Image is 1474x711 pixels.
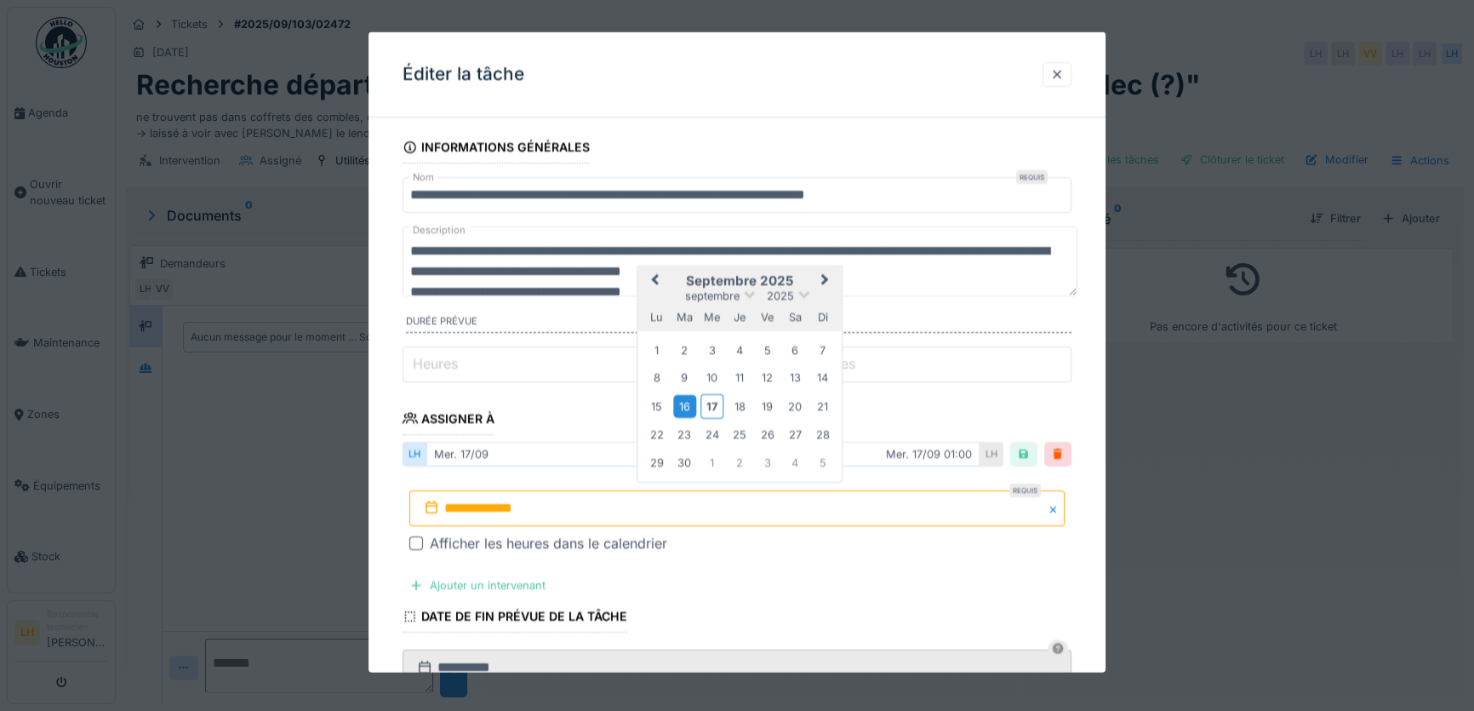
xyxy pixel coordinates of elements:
[784,338,807,361] div: Choose samedi 6 septembre 2025
[645,338,668,361] div: Choose lundi 1 septembre 2025
[756,450,779,473] div: Choose vendredi 3 octobre 2025
[1046,490,1065,526] button: Close
[673,394,696,417] div: Choose mardi 16 septembre 2025
[728,365,751,388] div: Choose jeudi 11 septembre 2025
[645,394,668,417] div: Choose lundi 15 septembre 2025
[409,220,469,241] label: Description
[980,441,1003,466] div: LH
[756,365,779,388] div: Choose vendredi 12 septembre 2025
[756,422,779,445] div: Choose vendredi 26 septembre 2025
[673,450,696,473] div: Choose mardi 30 septembre 2025
[645,422,668,445] div: Choose lundi 22 septembre 2025
[811,450,834,473] div: Choose dimanche 5 octobre 2025
[403,441,426,466] div: LH
[1009,484,1041,497] div: Requis
[728,450,751,473] div: Choose jeudi 2 octobre 2025
[403,604,627,633] div: Date de fin prévue de la tâche
[728,422,751,445] div: Choose jeudi 25 septembre 2025
[811,422,834,445] div: Choose dimanche 28 septembre 2025
[813,267,840,295] button: Next Month
[784,422,807,445] div: Choose samedi 27 septembre 2025
[403,135,590,163] div: Informations générales
[700,338,723,361] div: Choose mercredi 3 septembre 2025
[784,450,807,473] div: Choose samedi 4 octobre 2025
[430,533,667,553] div: Afficher les heures dans le calendrier
[673,338,696,361] div: Choose mardi 2 septembre 2025
[403,64,524,85] h3: Éditer la tâche
[700,393,723,418] div: Choose mercredi 17 septembre 2025
[811,305,834,328] div: dimanche
[645,450,668,473] div: Choose lundi 29 septembre 2025
[784,365,807,388] div: Choose samedi 13 septembre 2025
[409,353,461,374] label: Heures
[756,305,779,328] div: vendredi
[700,422,723,445] div: Choose mercredi 24 septembre 2025
[700,365,723,388] div: Choose mercredi 10 septembre 2025
[645,305,668,328] div: lundi
[728,338,751,361] div: Choose jeudi 4 septembre 2025
[403,574,552,597] div: Ajouter un intervenant
[811,365,834,388] div: Choose dimanche 14 septembre 2025
[728,305,751,328] div: jeudi
[700,305,723,328] div: mercredi
[784,394,807,417] div: Choose samedi 20 septembre 2025
[811,338,834,361] div: Choose dimanche 7 septembre 2025
[673,422,696,445] div: Choose mardi 23 septembre 2025
[409,170,437,185] label: Nom
[728,394,751,417] div: Choose jeudi 18 septembre 2025
[767,289,794,301] span: 2025
[756,338,779,361] div: Choose vendredi 5 septembre 2025
[645,365,668,388] div: Choose lundi 8 septembre 2025
[643,335,837,475] div: Month septembre, 2025
[673,365,696,388] div: Choose mardi 9 septembre 2025
[784,305,807,328] div: samedi
[637,272,842,288] h2: septembre 2025
[406,314,1071,333] label: Durée prévue
[811,394,834,417] div: Choose dimanche 21 septembre 2025
[700,450,723,473] div: Choose mercredi 1 octobre 2025
[639,267,666,295] button: Previous Month
[685,289,740,301] span: septembre
[426,441,980,466] div: mer. 17/09 mer. 17/09 01:00
[756,394,779,417] div: Choose vendredi 19 septembre 2025
[673,305,696,328] div: mardi
[403,405,494,434] div: Assigner à
[1016,170,1048,184] div: Requis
